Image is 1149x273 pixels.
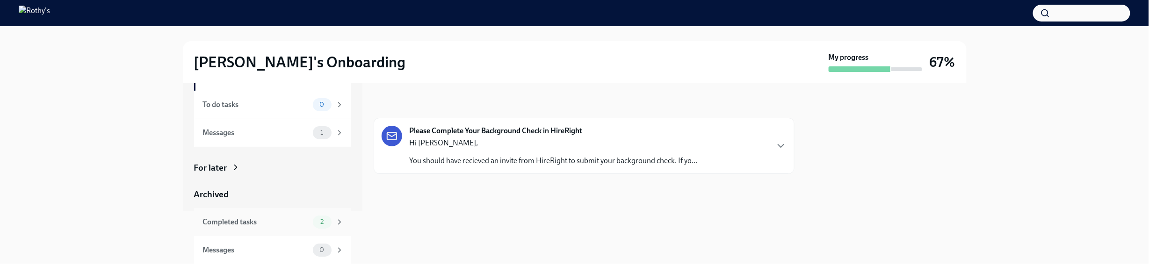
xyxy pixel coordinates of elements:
[410,126,583,136] strong: Please Complete Your Background Check in HireRight
[203,128,309,138] div: Messages
[930,54,955,71] h3: 67%
[194,208,351,236] a: Completed tasks2
[194,91,351,119] a: To do tasks0
[315,129,329,136] span: 1
[374,98,418,110] div: In progress
[194,162,351,174] a: For later
[203,100,309,110] div: To do tasks
[194,53,406,72] h2: [PERSON_NAME]'s Onboarding
[203,217,309,227] div: Completed tasks
[19,6,50,21] img: Rothy's
[314,101,330,108] span: 0
[194,119,351,147] a: Messages1
[194,162,227,174] div: For later
[315,218,329,225] span: 2
[194,236,351,264] a: Messages0
[410,138,698,148] p: Hi [PERSON_NAME],
[314,246,330,253] span: 0
[194,188,351,201] a: Archived
[410,156,698,166] p: You should have recieved an invite from HireRight to submit your background check. If yo...
[203,245,309,255] div: Messages
[829,52,869,63] strong: My progress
